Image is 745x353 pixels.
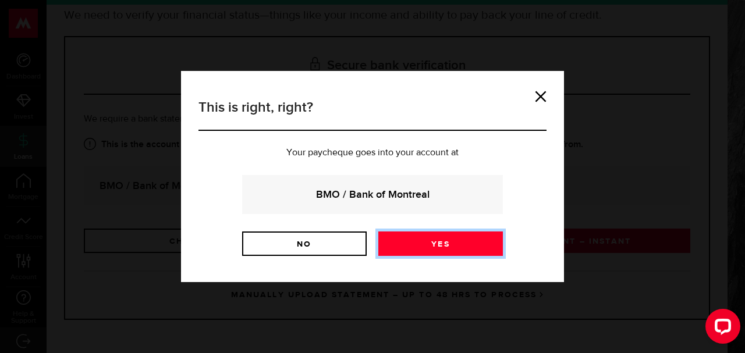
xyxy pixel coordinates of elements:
h3: This is right, right? [198,97,547,131]
a: No [242,231,367,256]
a: Yes [378,231,503,256]
strong: BMO / Bank of Montreal [258,187,487,202]
iframe: LiveChat chat widget [696,304,745,353]
p: Your paycheque goes into your account at [198,148,547,158]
